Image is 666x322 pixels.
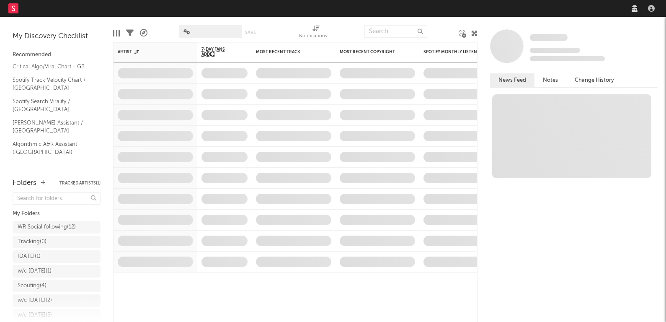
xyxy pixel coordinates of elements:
a: Algorithmic A&R Assistant ([GEOGRAPHIC_DATA]) [13,140,92,157]
div: w/c [DATE] ( 2 ) [18,296,52,306]
div: Most Recent Track [256,49,319,55]
div: Recommended [13,50,101,60]
button: Tracked Artists(1) [59,181,101,185]
a: w/c [DATE](2) [13,294,101,307]
a: Tracking(0) [13,236,101,248]
div: A&R Pipeline [140,21,147,45]
button: Notes [534,73,566,87]
div: Artist [118,49,181,55]
div: [DATE] ( 1 ) [18,252,41,262]
a: w/c [DATE](5) [13,309,101,322]
div: Filters [126,21,134,45]
a: [DATE](1) [13,250,101,263]
div: My Folders [13,209,101,219]
button: News Feed [490,73,534,87]
a: [PERSON_NAME] Assistant / [GEOGRAPHIC_DATA] [13,118,92,135]
div: w/c [DATE] ( 5 ) [18,310,52,320]
span: Tracking Since: [DATE] [530,48,580,53]
div: w/c [DATE] ( 1 ) [18,266,52,276]
div: WR Social following ( 12 ) [18,222,76,232]
div: My Discovery Checklist [13,31,101,42]
div: Notifications (Artist) [299,31,333,42]
input: Search for folders... [13,192,101,205]
input: Search... [364,25,427,38]
span: 7-Day Fans Added [201,47,235,57]
a: Spotify Search Virality / [GEOGRAPHIC_DATA] [13,97,92,114]
span: Some Artist [530,34,568,41]
div: Most Recent Copyright [340,49,403,55]
a: Editorial A&R Assistant ([GEOGRAPHIC_DATA]) [13,161,92,178]
div: Edit Columns [113,21,120,45]
a: WR Social following(12) [13,221,101,234]
button: Change History [566,73,622,87]
a: Some Artist [530,34,568,42]
span: 0 fans last week [530,56,605,61]
div: Spotify Monthly Listeners [423,49,486,55]
a: Spotify Track Velocity Chart / [GEOGRAPHIC_DATA] [13,75,92,93]
div: Tracking ( 0 ) [18,237,46,247]
a: w/c [DATE](1) [13,265,101,278]
a: Critical Algo/Viral Chart - GB [13,62,92,71]
div: Folders [13,178,36,188]
div: Scouting ( 4 ) [18,281,46,291]
div: Notifications (Artist) [299,21,333,45]
a: Scouting(4) [13,280,101,292]
button: Save [245,30,256,35]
